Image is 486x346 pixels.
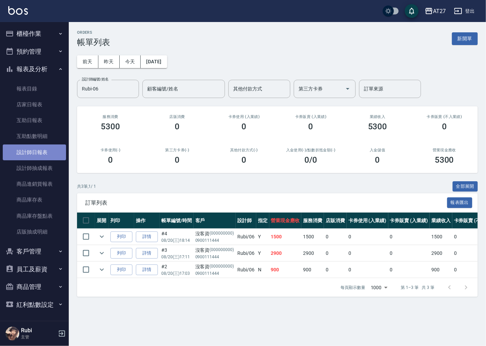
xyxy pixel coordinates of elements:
h3: 0 [175,155,180,165]
h2: 店販消費 [152,115,202,119]
h2: 業績收入 [353,115,403,119]
a: 店販抽成明細 [3,224,66,240]
p: 0900111444 [195,254,234,260]
button: 全部展開 [453,181,478,192]
h3: 5300 [101,122,120,131]
h2: 入金儲值 [353,148,403,152]
button: 客戶管理 [3,242,66,260]
td: 0 [347,229,388,245]
button: 列印 [110,231,132,242]
p: 0900111444 [195,237,234,244]
h3: 5300 [368,122,387,131]
h3: 0 [175,122,180,131]
button: 列印 [110,264,132,275]
a: 商品進銷貨報表 [3,176,66,192]
a: 報表匯出 [447,199,473,206]
button: Open [342,83,353,94]
a: 詳情 [136,248,158,259]
td: Rubi /06 [236,245,256,261]
a: 詳情 [136,264,158,275]
td: 900 [430,262,452,278]
a: 設計師日報表 [3,144,66,160]
button: 登出 [451,5,478,18]
p: 08/20 (三) 17:11 [161,254,192,260]
button: [DATE] [141,55,167,68]
p: 主管 [21,334,56,340]
button: 員工及薪資 [3,260,66,278]
h5: Rubi [21,327,56,334]
a: 互助日報表 [3,112,66,128]
div: 沒客資 [195,263,234,270]
td: 1500 [301,229,324,245]
a: 店家日報表 [3,97,66,112]
th: 指定 [256,213,269,229]
div: 沒客資 [195,247,234,254]
h2: 卡券使用(-) [85,148,136,152]
td: N [256,262,269,278]
h2: 第三方卡券(-) [152,148,202,152]
h2: 卡券使用 (入業績) [219,115,269,119]
td: 1500 [430,229,452,245]
p: 08/20 (三) 17:03 [161,270,192,277]
th: 店販消費 [324,213,347,229]
th: 服務消費 [301,213,324,229]
td: Y [256,229,269,245]
button: 昨天 [98,55,120,68]
button: 列印 [110,248,132,259]
td: #3 [160,245,194,261]
button: expand row [97,248,107,258]
button: 報表匯出 [447,197,473,208]
p: 08/20 (三) 18:14 [161,237,192,244]
button: expand row [97,231,107,242]
div: 1000 [368,278,390,297]
td: 900 [301,262,324,278]
h3: 0 [241,122,246,131]
h2: 卡券販賣 (不入業績) [419,115,469,119]
th: 卡券販賣 (入業績) [388,213,430,229]
td: 0 [347,245,388,261]
p: (000000000) [210,263,234,270]
h3: 0 [309,122,313,131]
td: 1500 [269,229,302,245]
h3: 0 [442,122,447,131]
label: 設計師編號/姓名 [82,77,109,82]
td: 0 [388,245,430,261]
button: 前天 [77,55,98,68]
p: 共 3 筆, 1 / 1 [77,183,96,190]
h3: 0 /0 [304,155,317,165]
div: 沒客資 [195,230,234,237]
button: save [405,4,419,18]
a: 詳情 [136,231,158,242]
td: Rubi /06 [236,262,256,278]
button: 櫃檯作業 [3,25,66,43]
button: AT27 [422,4,449,18]
td: 2900 [269,245,302,261]
th: 展開 [95,213,109,229]
td: #4 [160,229,194,245]
p: 第 1–3 筆 共 3 筆 [401,284,434,291]
button: 報表及分析 [3,60,66,78]
span: 訂單列表 [85,199,447,206]
a: 設計師抽成報表 [3,160,66,176]
th: 客戶 [194,213,236,229]
h3: 0 [241,155,246,165]
th: 操作 [134,213,160,229]
h3: 5300 [435,155,454,165]
td: 0 [388,229,430,245]
h3: 服務消費 [85,115,136,119]
td: 2900 [301,245,324,261]
p: 每頁顯示數量 [341,284,365,291]
a: 商品庫存盤點表 [3,208,66,224]
td: #2 [160,262,194,278]
h3: 0 [108,155,113,165]
td: 0 [388,262,430,278]
button: expand row [97,264,107,275]
button: 今天 [120,55,141,68]
h2: 入金使用(-) /點數折抵金額(-) [285,148,336,152]
div: AT27 [433,7,446,15]
th: 業績收入 [430,213,452,229]
img: Logo [8,6,28,15]
img: Person [6,327,19,340]
h2: 卡券販賣 (入業績) [285,115,336,119]
th: 帳單編號/時間 [160,213,194,229]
